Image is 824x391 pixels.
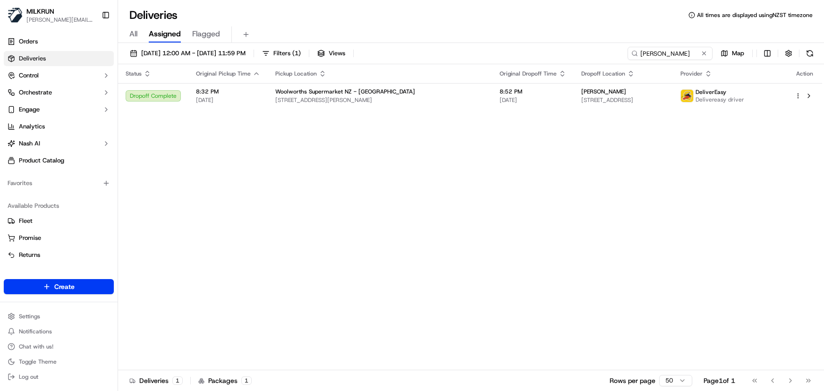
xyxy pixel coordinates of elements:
span: 8:52 PM [500,88,566,95]
span: ( 1 ) [292,49,301,58]
div: Page 1 of 1 [704,376,735,385]
button: Orchestrate [4,85,114,100]
button: MILKRUNMILKRUN[PERSON_NAME][EMAIL_ADDRESS][DOMAIN_NAME] [4,4,98,26]
div: Favorites [4,176,114,191]
span: Promise [19,234,41,242]
div: 1 [241,376,252,385]
div: Deliveries [129,376,183,385]
h1: Deliveries [129,8,178,23]
button: MILKRUN [26,7,54,16]
span: Flagged [192,28,220,40]
span: Map [732,49,744,58]
span: Assigned [149,28,181,40]
span: Product Catalog [19,156,64,165]
div: Packages [198,376,252,385]
button: Fleet [4,213,114,229]
span: Pickup Location [275,70,317,77]
span: All times are displayed using NZST timezone [697,11,813,19]
span: [STREET_ADDRESS][PERSON_NAME] [275,96,484,104]
button: Engage [4,102,114,117]
button: Log out [4,370,114,383]
span: Orders [19,37,38,46]
button: Promise [4,230,114,246]
span: Deliveries [19,54,46,63]
button: Control [4,68,114,83]
span: Toggle Theme [19,358,57,365]
a: Promise [8,234,110,242]
span: Original Pickup Time [196,70,251,77]
span: [DATE] [196,96,260,104]
span: [DATE] [500,96,566,104]
span: Dropoff Location [581,70,625,77]
span: All [129,28,137,40]
span: Nash AI [19,139,40,148]
span: Settings [19,313,40,320]
span: [PERSON_NAME] [581,88,626,95]
span: [STREET_ADDRESS] [581,96,665,104]
div: Action [795,70,815,77]
button: Refresh [803,47,816,60]
button: Chat with us! [4,340,114,353]
button: Notifications [4,325,114,338]
span: [DATE] 12:00 AM - [DATE] 11:59 PM [141,49,246,58]
span: 8:32 PM [196,88,260,95]
span: DeliverEasy [696,88,726,96]
div: Available Products [4,198,114,213]
span: Engage [19,105,40,114]
a: Orders [4,34,114,49]
button: Toggle Theme [4,355,114,368]
span: Log out [19,373,38,381]
span: Woolworths Supermarket NZ - [GEOGRAPHIC_DATA] [275,88,415,95]
span: Provider [680,70,703,77]
a: Returns [8,251,110,259]
input: Type to search [628,47,713,60]
span: Analytics [19,122,45,131]
p: Rows per page [610,376,655,385]
button: Create [4,279,114,294]
span: Notifications [19,328,52,335]
button: Returns [4,247,114,263]
button: Settings [4,310,114,323]
button: Nash AI [4,136,114,151]
span: Fleet [19,217,33,225]
span: Orchestrate [19,88,52,97]
span: Filters [273,49,301,58]
span: Delivereasy driver [696,96,744,103]
span: Create [54,282,75,291]
span: Views [329,49,345,58]
button: Views [313,47,349,60]
a: Product Catalog [4,153,114,168]
span: Original Dropoff Time [500,70,557,77]
button: Map [716,47,748,60]
span: Control [19,71,39,80]
button: Filters(1) [258,47,305,60]
div: 1 [172,376,183,385]
img: MILKRUN [8,8,23,23]
img: delivereasy_logo.png [681,90,693,102]
span: Returns [19,251,40,259]
span: Chat with us! [19,343,53,350]
button: [PERSON_NAME][EMAIL_ADDRESS][DOMAIN_NAME] [26,16,94,24]
a: Fleet [8,217,110,225]
button: [DATE] 12:00 AM - [DATE] 11:59 PM [126,47,250,60]
a: Deliveries [4,51,114,66]
span: Status [126,70,142,77]
a: Analytics [4,119,114,134]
